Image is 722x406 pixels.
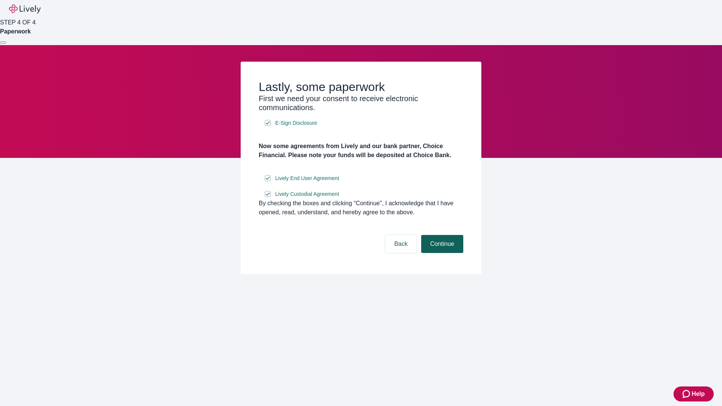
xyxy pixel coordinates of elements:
button: Continue [421,235,463,253]
h2: Lastly, some paperwork [259,80,463,94]
span: E-Sign Disclosure [275,119,317,127]
button: Zendesk support iconHelp [673,386,714,401]
span: Lively Custodial Agreement [275,190,339,198]
span: Lively End User Agreement [275,174,339,182]
a: e-sign disclosure document [274,189,341,199]
h4: Now some agreements from Lively and our bank partner, Choice Financial. Please note your funds wi... [259,142,463,160]
svg: Zendesk support icon [683,389,692,398]
a: e-sign disclosure document [274,118,319,128]
button: Back [385,235,417,253]
img: Lively [9,5,41,14]
span: Help [692,389,705,398]
div: By checking the boxes and clicking “Continue", I acknowledge that I have opened, read, understand... [259,199,463,217]
h3: First we need your consent to receive electronic communications. [259,94,463,112]
a: e-sign disclosure document [274,174,341,183]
